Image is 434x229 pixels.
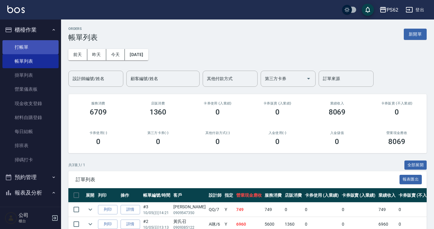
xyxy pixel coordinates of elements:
button: save [362,4,374,16]
th: 服務消費 [263,188,283,203]
a: 營業儀表板 [2,82,59,96]
button: 列印 [98,205,118,214]
button: 昨天 [87,49,106,60]
button: PS62 [377,4,401,16]
h2: 第三方卡券(-) [136,131,181,135]
h3: 0 [96,137,100,146]
img: Logo [7,5,25,13]
h3: 0 [215,108,220,116]
button: expand row [86,205,95,214]
button: 登出 [403,4,427,16]
a: 新開單 [404,31,427,37]
a: 詳情 [121,205,140,214]
h2: 卡券使用 (入業績) [195,101,240,105]
div: 黃氏召 [173,218,206,225]
h2: 業績收入 [315,101,360,105]
h2: 卡券販賣 (不入業績) [374,101,419,105]
a: 報表目錄 [2,203,59,217]
h3: 帳單列表 [68,33,98,42]
td: 749 [263,203,283,217]
th: 指定 [223,188,235,203]
a: 帳單列表 [2,54,59,68]
td: 749 [377,203,397,217]
th: 客戶 [172,188,207,203]
button: Open [304,74,313,83]
th: 設計師 [207,188,223,203]
button: 全部展開 [404,160,427,170]
td: 749 [235,203,263,217]
p: 0909547350 [173,210,206,216]
button: 新開單 [404,29,427,40]
button: 前天 [68,49,87,60]
h2: 店販消費 [136,101,181,105]
button: 預約管理 [2,169,59,185]
a: 掃碼打卡 [2,153,59,167]
p: 櫃台 [19,218,50,224]
h3: 服務消費 [76,101,121,105]
button: 櫃檯作業 [2,22,59,38]
h3: 6709 [90,108,107,116]
h3: 0 [275,137,280,146]
h2: 入金使用(-) [255,131,300,135]
h3: 0 [215,137,220,146]
button: 今天 [106,49,125,60]
td: 0 [283,203,303,217]
h3: 8069 [388,137,405,146]
h2: 卡券使用(-) [76,131,121,135]
h3: 0 [275,108,280,116]
th: 列印 [96,188,119,203]
td: 0 [303,203,340,217]
h2: 卡券販賣 (入業績) [255,101,300,105]
h2: ORDERS [68,27,98,31]
a: 報表匯出 [400,176,422,182]
button: 列印 [98,220,118,229]
button: expand row [86,220,95,229]
p: 共 3 筆, 1 / 1 [68,162,85,168]
th: 店販消費 [283,188,303,203]
th: 業績收入 [377,188,397,203]
td: 0 [340,203,377,217]
th: 營業現金應收 [235,188,263,203]
a: 詳情 [121,220,140,229]
a: 每日結帳 [2,125,59,139]
a: 排班表 [2,139,59,153]
th: 卡券使用 (入業績) [303,188,340,203]
h3: 1360 [150,108,167,116]
button: 報表匯出 [400,175,422,184]
h3: 0 [395,108,399,116]
button: [DATE] [125,49,148,60]
h5: 公司 [19,212,50,218]
span: 訂單列表 [76,177,400,183]
th: 展開 [84,188,96,203]
a: 打帳單 [2,40,59,54]
th: 操作 [119,188,142,203]
a: 現金收支登錄 [2,97,59,111]
td: #3 [142,203,172,217]
img: Person [5,212,17,224]
button: 報表及分析 [2,185,59,201]
h3: 8069 [329,108,346,116]
td: Y [223,203,235,217]
h3: 0 [335,137,339,146]
a: 掛單列表 [2,68,59,82]
h3: 0 [156,137,160,146]
p: 10/05 (日) 14:21 [143,210,170,216]
th: 帳單編號/時間 [142,188,172,203]
div: PS62 [387,6,398,14]
td: QQ /7 [207,203,223,217]
h2: 其他付款方式(-) [195,131,240,135]
h2: 營業現金應收 [374,131,419,135]
th: 卡券販賣 (入業績) [340,188,377,203]
a: 材料自購登錄 [2,111,59,125]
div: [PERSON_NAME] [173,204,206,210]
h2: 入金儲值 [315,131,360,135]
